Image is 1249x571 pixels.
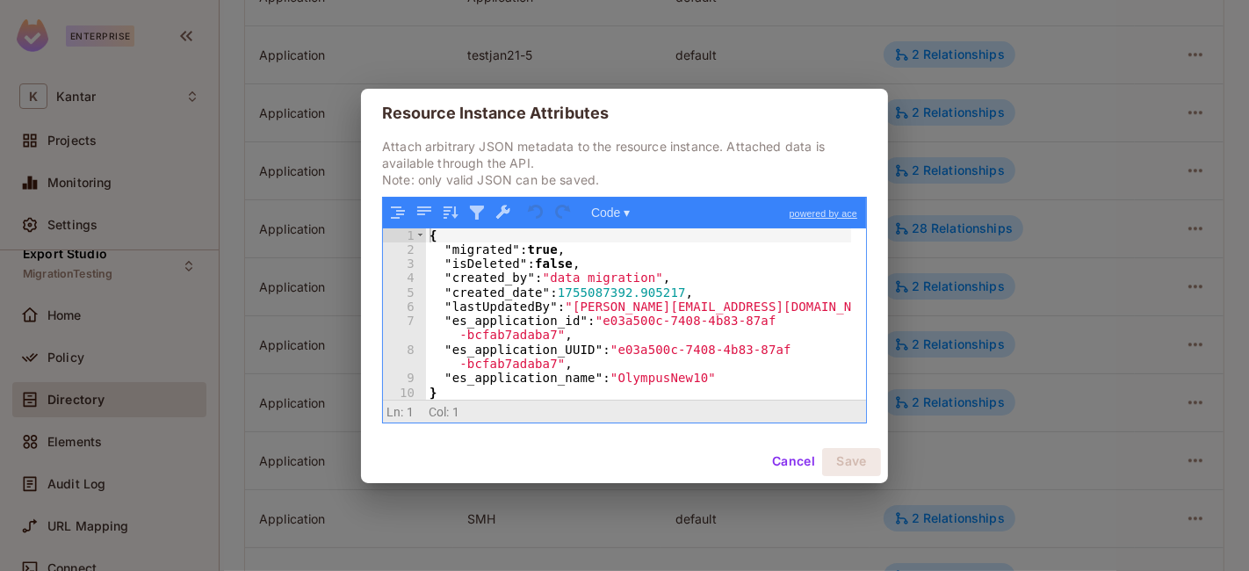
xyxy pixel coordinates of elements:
[466,201,488,224] button: Filter, sort, or transform contents
[822,448,881,476] button: Save
[383,242,426,257] div: 2
[413,201,436,224] button: Compact JSON data, remove all whitespaces (Ctrl+Shift+I)
[552,201,574,224] button: Redo (Ctrl+Shift+Z)
[361,89,888,138] h2: Resource Instance Attributes
[492,201,515,224] button: Repair JSON: fix quotes and escape characters, remove comments and JSONP notation, turn JavaScrip...
[585,201,636,224] button: Code ▾
[383,285,426,300] div: 5
[525,201,548,224] button: Undo last action (Ctrl+Z)
[383,228,426,242] div: 1
[383,314,426,343] div: 7
[407,405,414,419] span: 1
[383,386,426,400] div: 10
[765,448,822,476] button: Cancel
[386,201,409,224] button: Format JSON data, with proper indentation and line feeds (Ctrl+I)
[452,405,459,419] span: 1
[383,371,426,385] div: 9
[439,201,462,224] button: Sort contents
[383,343,426,372] div: 8
[386,405,403,419] span: Ln:
[429,405,450,419] span: Col:
[383,271,426,285] div: 4
[781,198,866,229] a: powered by ace
[382,138,867,188] p: Attach arbitrary JSON metadata to the resource instance. Attached data is available through the A...
[383,300,426,314] div: 6
[383,257,426,271] div: 3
